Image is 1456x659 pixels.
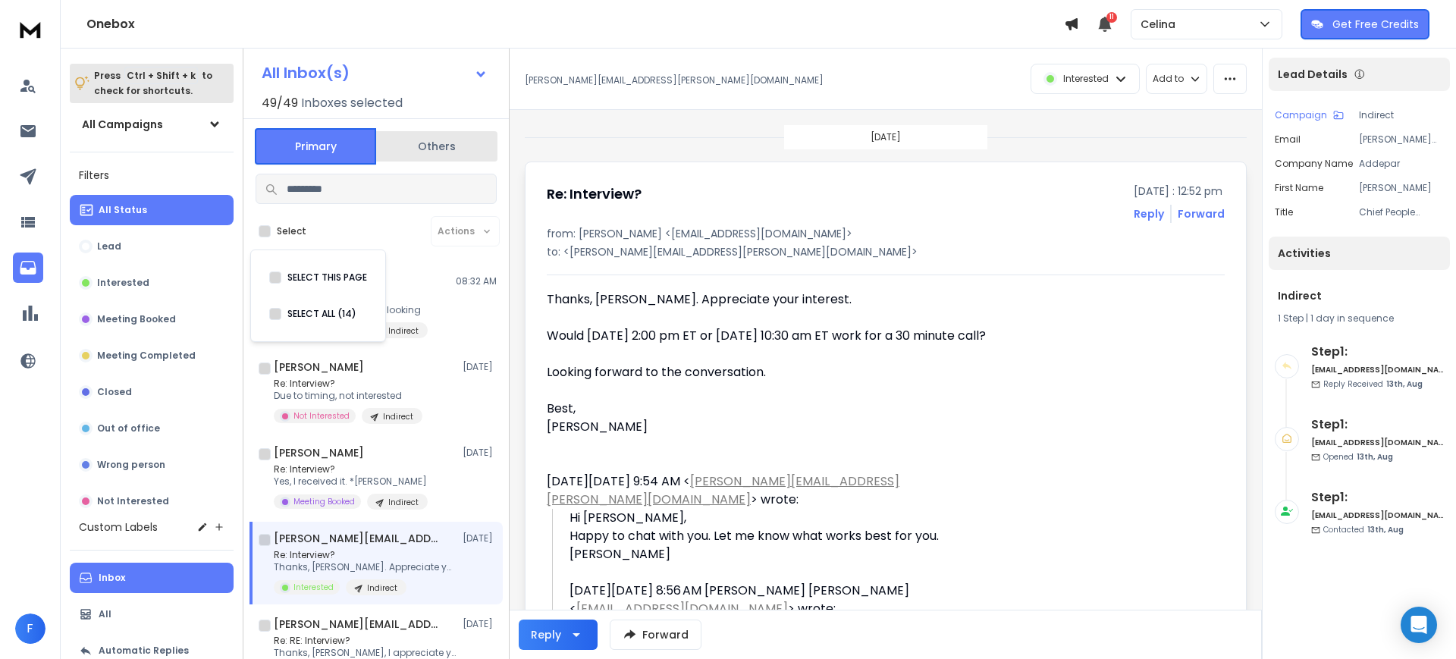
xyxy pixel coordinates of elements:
[1311,437,1444,448] h6: [EMAIL_ADDRESS][DOMAIN_NAME]
[97,240,121,253] p: Lead
[1275,109,1327,121] p: Campaign
[70,109,234,140] button: All Campaigns
[274,445,364,460] h1: [PERSON_NAME]
[1275,133,1301,146] p: Email
[97,495,169,507] p: Not Interested
[1311,416,1444,434] h6: Step 1 :
[255,128,376,165] button: Primary
[463,618,497,630] p: [DATE]
[15,15,45,43] img: logo
[1359,206,1444,218] p: Chief People Officer
[463,447,497,459] p: [DATE]
[388,325,419,337] p: Indirect
[1367,524,1404,535] span: 13th, Aug
[1311,510,1444,521] h6: [EMAIL_ADDRESS][DOMAIN_NAME]
[97,277,149,289] p: Interested
[82,117,163,132] h1: All Campaigns
[1357,451,1393,463] span: 13th, Aug
[570,582,990,618] div: [DATE][DATE] 8:56 AM [PERSON_NAME] [PERSON_NAME] < > wrote:
[70,268,234,298] button: Interested
[463,532,497,544] p: [DATE]
[1323,378,1423,390] p: Reply Received
[1359,158,1444,170] p: Addepar
[301,94,403,112] h3: Inboxes selected
[376,130,497,163] button: Others
[274,617,441,632] h1: [PERSON_NAME][EMAIL_ADDRESS][PERSON_NAME][DOMAIN_NAME]
[262,94,298,112] span: 49 / 49
[547,226,1225,241] p: from: [PERSON_NAME] <[EMAIL_ADDRESS][DOMAIN_NAME]>
[70,563,234,593] button: Inbox
[1359,182,1444,194] p: [PERSON_NAME]
[99,572,125,584] p: Inbox
[70,195,234,225] button: All Status
[274,647,456,659] p: Thanks, [PERSON_NAME], I appreciate your
[86,15,1064,33] h1: Onebox
[1269,237,1450,270] div: Activities
[97,422,160,435] p: Out of office
[1275,109,1344,121] button: Campaign
[1153,73,1184,85] p: Add to
[1359,133,1444,146] p: [PERSON_NAME][EMAIL_ADDRESS][PERSON_NAME][DOMAIN_NAME]
[274,359,364,375] h1: [PERSON_NAME]
[547,472,899,508] a: [PERSON_NAME][EMAIL_ADDRESS][PERSON_NAME][DOMAIN_NAME]
[871,131,901,143] p: [DATE]
[70,486,234,516] button: Not Interested
[15,613,45,644] button: F
[94,68,212,99] p: Press to check for shortcuts.
[463,361,497,373] p: [DATE]
[547,290,990,400] div: Thanks, [PERSON_NAME]. Appreciate your interest. Would [DATE] 2:00 pm ET or [DATE] 10:30 am ET wo...
[383,411,413,422] p: Indirect
[97,313,176,325] p: Meeting Booked
[97,350,196,362] p: Meeting Completed
[1311,364,1444,375] h6: [EMAIL_ADDRESS][DOMAIN_NAME]
[547,400,990,436] div: Best, [PERSON_NAME]
[274,635,456,647] p: Re: RE: Interview?
[1278,67,1348,82] p: Lead Details
[70,231,234,262] button: Lead
[1310,312,1394,325] span: 1 day in sequence
[293,582,334,593] p: Interested
[1401,607,1437,643] div: Open Intercom Messenger
[274,475,428,488] p: Yes, I received it. *[PERSON_NAME]
[70,450,234,480] button: Wrong person
[287,271,367,284] label: SELECT THIS PAGE
[70,599,234,629] button: All
[1275,206,1293,218] p: title
[1278,312,1304,325] span: 1 Step
[70,165,234,186] h3: Filters
[262,65,350,80] h1: All Inbox(s)
[1301,9,1429,39] button: Get Free Credits
[1141,17,1181,32] p: Celina
[1063,73,1109,85] p: Interested
[1332,17,1419,32] p: Get Free Credits
[1386,378,1423,390] span: 13th, Aug
[274,531,441,546] h1: [PERSON_NAME][EMAIL_ADDRESS][PERSON_NAME][DOMAIN_NAME]
[576,600,788,617] a: [EMAIL_ADDRESS][DOMAIN_NAME]
[519,620,598,650] button: Reply
[1106,12,1117,23] span: 11
[293,410,350,422] p: Not Interested
[1178,206,1225,221] div: Forward
[570,527,990,563] div: Happy to chat with you. Let me know what works best for you. [PERSON_NAME]
[287,308,356,320] label: SELECT ALL (14)
[277,225,306,237] label: Select
[293,496,355,507] p: Meeting Booked
[274,378,422,390] p: Re: Interview?
[274,390,422,402] p: Due to timing, not interested
[531,627,561,642] div: Reply
[570,509,990,563] div: Hi [PERSON_NAME],
[456,275,497,287] p: 08:32 AM
[1275,158,1353,170] p: Company Name
[547,184,642,205] h1: Re: Interview?
[99,204,147,216] p: All Status
[99,608,111,620] p: All
[1311,343,1444,361] h6: Step 1 :
[97,459,165,471] p: Wrong person
[70,340,234,371] button: Meeting Completed
[70,377,234,407] button: Closed
[547,244,1225,259] p: to: <[PERSON_NAME][EMAIL_ADDRESS][PERSON_NAME][DOMAIN_NAME]>
[1323,451,1393,463] p: Opened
